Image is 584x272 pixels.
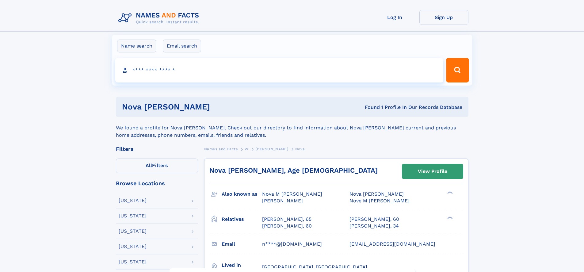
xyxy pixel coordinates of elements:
label: Email search [163,40,201,52]
div: ❯ [446,216,453,220]
a: [PERSON_NAME] [255,145,288,153]
label: Name search [117,40,156,52]
h3: Email [222,239,262,249]
h3: Lived in [222,260,262,270]
a: W [245,145,249,153]
img: Logo Names and Facts [116,10,204,26]
div: Found 1 Profile In Our Records Database [287,104,462,111]
span: W [245,147,249,151]
a: Names and Facts [204,145,238,153]
span: [EMAIL_ADDRESS][DOMAIN_NAME] [349,241,435,247]
button: Search Button [446,58,469,82]
span: [PERSON_NAME] [255,147,288,151]
span: Nove M [PERSON_NAME] [349,198,410,204]
div: [US_STATE] [119,213,147,218]
div: [US_STATE] [119,229,147,234]
div: ❯ [446,191,453,195]
span: Nova [295,147,305,151]
a: [PERSON_NAME], 60 [349,216,399,223]
a: [PERSON_NAME], 34 [349,223,399,229]
div: Browse Locations [116,181,198,186]
div: [US_STATE] [119,244,147,249]
div: View Profile [418,164,447,178]
h1: Nova [PERSON_NAME] [122,103,288,111]
span: [PERSON_NAME] [262,198,303,204]
a: Nova [PERSON_NAME], Age [DEMOGRAPHIC_DATA] [209,167,378,174]
h3: Relatives [222,214,262,224]
label: Filters [116,159,198,173]
a: Log In [370,10,419,25]
span: [GEOGRAPHIC_DATA], [GEOGRAPHIC_DATA] [262,264,367,270]
a: [PERSON_NAME], 65 [262,216,311,223]
div: We found a profile for Nova [PERSON_NAME]. Check out our directory to find information about Nova... [116,117,468,139]
span: Nova [PERSON_NAME] [349,191,404,197]
span: Nova M [PERSON_NAME] [262,191,322,197]
div: [US_STATE] [119,259,147,264]
div: Filters [116,146,198,152]
a: Sign Up [419,10,468,25]
div: [US_STATE] [119,198,147,203]
h3: Also known as [222,189,262,199]
span: All [146,163,152,168]
a: View Profile [402,164,463,179]
input: search input [115,58,444,82]
a: [PERSON_NAME], 60 [262,223,312,229]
